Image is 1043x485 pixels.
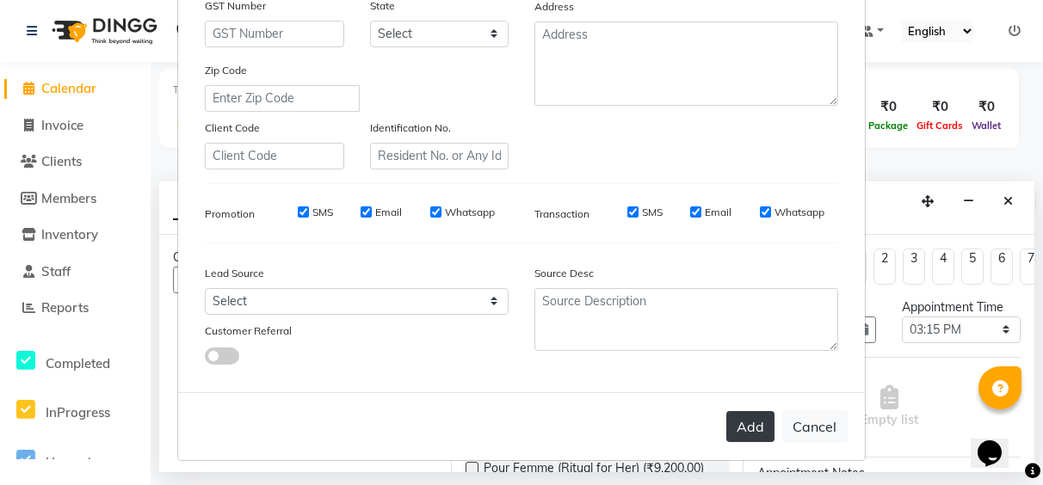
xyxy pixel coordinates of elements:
label: Client Code [205,120,260,136]
label: Zip Code [205,63,247,78]
input: Client Code [205,143,344,169]
button: Add [726,411,775,442]
label: Email [705,205,731,220]
input: GST Number [205,21,344,47]
label: Whatsapp [775,205,824,220]
label: Source Desc [534,266,594,281]
label: Identification No. [370,120,451,136]
label: Promotion [205,206,255,222]
label: Whatsapp [445,205,495,220]
label: SMS [642,205,663,220]
label: Customer Referral [205,323,292,339]
label: SMS [312,205,333,220]
input: Enter Zip Code [205,85,360,112]
input: Resident No. or Any Id [370,143,509,169]
label: Transaction [534,206,589,222]
label: Email [375,205,402,220]
label: Lead Source [205,266,264,281]
button: Cancel [781,410,848,443]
